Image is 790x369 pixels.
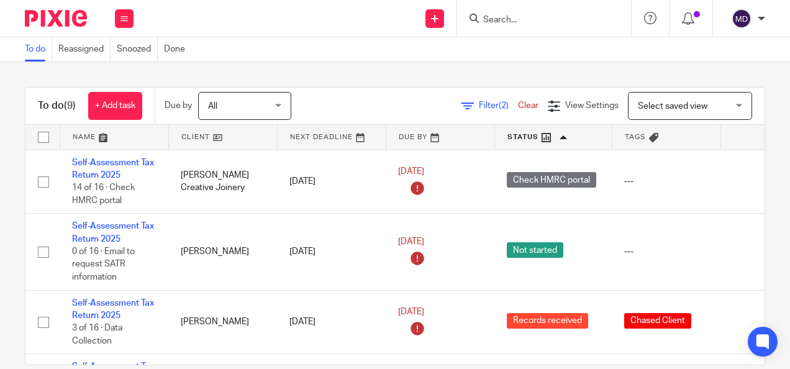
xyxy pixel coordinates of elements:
[277,290,386,354] td: [DATE]
[565,101,619,110] span: View Settings
[72,324,122,346] span: 3 of 16 · Data Collection
[507,313,588,329] span: Records received
[624,245,708,258] div: ---
[25,10,87,27] img: Pixie
[732,9,751,29] img: svg%3E
[168,150,277,214] td: [PERSON_NAME] Creative Joinery
[507,172,596,188] span: Check HMRC portal
[72,158,154,180] a: Self-Assessment Tax Return 2025
[499,101,509,110] span: (2)
[168,290,277,354] td: [PERSON_NAME]
[398,167,424,176] span: [DATE]
[277,150,386,214] td: [DATE]
[117,37,158,61] a: Snoozed
[507,242,563,258] span: Not started
[398,307,424,316] span: [DATE]
[624,175,708,188] div: ---
[625,134,646,140] span: Tags
[482,15,594,26] input: Search
[638,102,707,111] span: Select saved view
[72,299,154,320] a: Self-Assessment Tax Return 2025
[38,99,76,112] h1: To do
[164,37,191,61] a: Done
[58,37,111,61] a: Reassigned
[72,222,154,243] a: Self-Assessment Tax Return 2025
[624,313,691,329] span: Chased Client
[72,247,135,281] span: 0 of 16 · Email to request SATR information
[398,237,424,246] span: [DATE]
[208,102,217,111] span: All
[165,99,192,112] p: Due by
[25,37,52,61] a: To do
[518,101,538,110] a: Clear
[72,183,135,205] span: 14 of 16 · Check HMRC portal
[479,101,518,110] span: Filter
[64,101,76,111] span: (9)
[277,214,386,290] td: [DATE]
[88,92,142,120] a: + Add task
[168,214,277,290] td: [PERSON_NAME]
